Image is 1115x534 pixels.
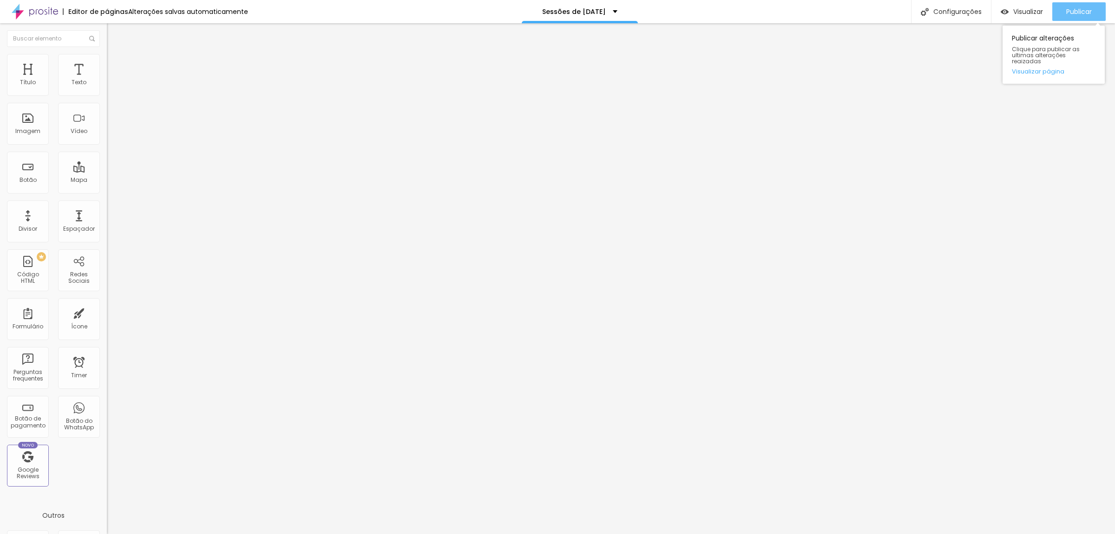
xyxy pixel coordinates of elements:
span: Visualizar [1013,8,1043,15]
div: Vídeo [71,128,87,134]
div: Ícone [71,323,87,330]
div: Novo [18,442,38,448]
div: Imagem [15,128,40,134]
button: Publicar [1052,2,1106,21]
div: Editor de páginas [63,8,128,15]
div: Alterações salvas automaticamente [128,8,248,15]
div: Botão de pagamento [9,415,46,429]
img: view-1.svg [1001,8,1009,16]
div: Texto [72,79,86,86]
div: Perguntas frequentes [9,369,46,382]
img: Icone [921,8,929,16]
div: Botão do WhatsApp [60,418,97,431]
div: Mapa [71,177,87,183]
div: Código HTML [9,271,46,285]
div: Divisor [19,226,37,232]
div: Formulário [13,323,43,330]
div: Espaçador [63,226,95,232]
span: Publicar [1066,8,1092,15]
p: Sessões de [DATE] [542,8,606,15]
button: Visualizar [991,2,1052,21]
a: Visualizar página [1012,68,1095,74]
input: Buscar elemento [7,30,100,47]
img: Icone [89,36,95,41]
span: Clique para publicar as ultimas alterações reaizadas [1012,46,1095,65]
div: Redes Sociais [60,271,97,285]
div: Publicar alterações [1003,26,1105,84]
iframe: Editor [107,23,1115,534]
div: Título [20,79,36,86]
div: Timer [71,372,87,379]
div: Botão [20,177,37,183]
div: Google Reviews [9,467,46,480]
